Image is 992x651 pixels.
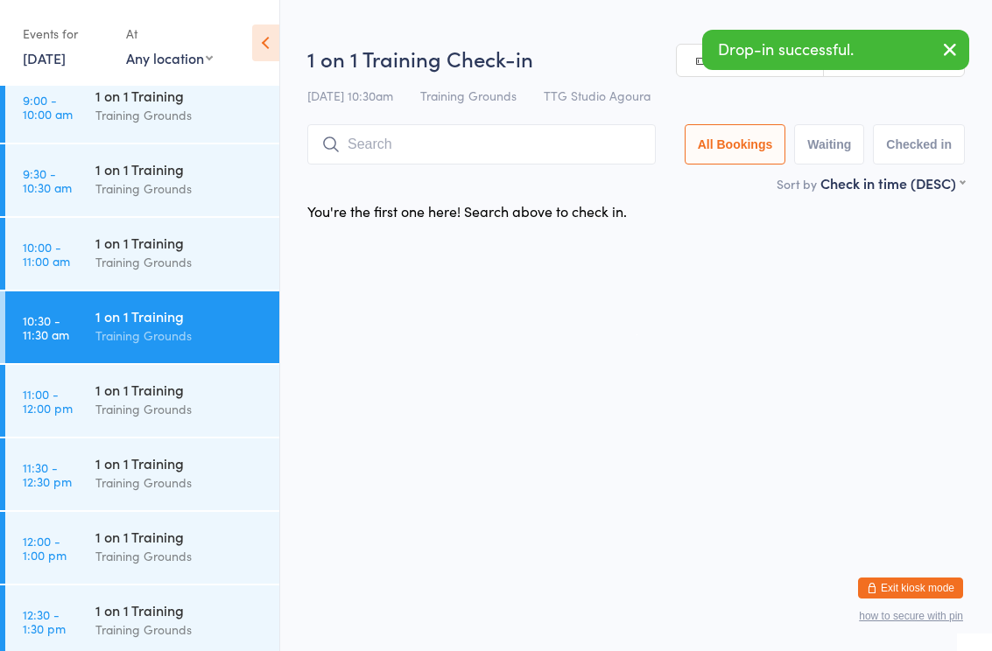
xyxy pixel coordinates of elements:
label: Sort by [777,175,817,192]
div: Any location [126,48,213,67]
div: 1 on 1 Training [95,380,264,399]
time: 12:30 - 1:30 pm [23,607,66,635]
div: 1 on 1 Training [95,453,264,472]
time: 9:30 - 10:30 am [23,166,72,194]
a: 9:30 -10:30 am1 on 1 TrainingTraining Grounds [5,144,279,216]
time: 12:00 - 1:00 pm [23,534,67,562]
span: Training Grounds [420,87,517,104]
a: 10:00 -11:00 am1 on 1 TrainingTraining Grounds [5,218,279,290]
time: 10:30 - 11:30 am [23,313,69,341]
button: Exit kiosk mode [858,577,963,598]
time: 10:00 - 11:00 am [23,240,70,268]
a: 12:00 -1:00 pm1 on 1 TrainingTraining Grounds [5,512,279,584]
div: Training Grounds [95,178,264,199]
button: Waiting [794,124,864,164]
div: Drop-in successful. [702,30,969,70]
div: You're the first one here! Search above to check in. [307,201,627,220]
div: Training Grounds [95,546,264,566]
div: Training Grounds [95,252,264,272]
div: 1 on 1 Training [95,159,264,178]
time: 9:00 - 10:00 am [23,93,73,121]
div: 1 on 1 Training [95,306,264,325]
div: Training Grounds [95,399,264,419]
a: 10:30 -11:30 am1 on 1 TrainingTraining Grounds [5,291,279,363]
div: Check in time (DESC) [820,173,965,192]
div: 1 on 1 Training [95,233,264,252]
a: 11:30 -12:30 pm1 on 1 TrainingTraining Grounds [5,438,279,510]
button: All Bookings [685,124,786,164]
button: how to secure with pin [859,610,963,622]
div: Training Grounds [95,105,264,125]
div: 1 on 1 Training [95,86,264,105]
a: [DATE] [23,48,66,67]
time: 11:00 - 12:00 pm [23,387,73,415]
div: Training Grounds [95,619,264,640]
div: 1 on 1 Training [95,600,264,619]
span: [DATE] 10:30am [307,87,393,104]
span: TTG Studio Agoura [544,87,651,104]
a: 11:00 -12:00 pm1 on 1 TrainingTraining Grounds [5,365,279,437]
input: Search [307,124,656,164]
div: 1 on 1 Training [95,527,264,546]
button: Checked in [873,124,965,164]
div: Training Grounds [95,472,264,493]
time: 11:30 - 12:30 pm [23,460,72,488]
div: Training Grounds [95,325,264,346]
h2: 1 on 1 Training Check-in [307,44,965,73]
div: Events for [23,19,109,48]
a: 9:00 -10:00 am1 on 1 TrainingTraining Grounds [5,71,279,143]
div: At [126,19,213,48]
